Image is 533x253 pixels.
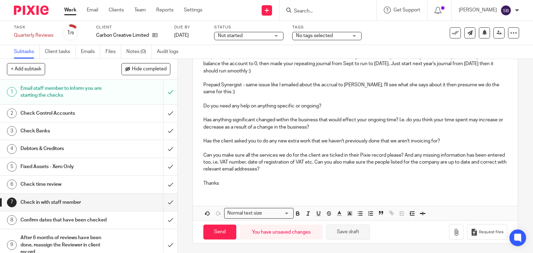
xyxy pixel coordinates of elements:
[7,162,17,172] div: 5
[105,45,121,59] a: Files
[14,25,53,30] label: Task
[134,7,146,14] a: Team
[20,143,111,154] h1: Debtors & Creditors
[87,7,98,14] a: Email
[20,215,111,225] h1: Confirm dates that have been checked
[67,29,74,37] div: 1
[296,33,333,38] span: No tags selected
[20,197,111,208] h1: Check in with staff member
[292,25,362,30] label: Tags
[7,126,17,136] div: 3
[45,45,76,59] a: Client tasks
[20,83,111,101] h1: Email staff member to inform you are starting the checks
[293,8,356,15] input: Search
[20,126,111,136] h1: Check Banks
[70,31,74,35] small: /9
[203,116,508,131] p: Has anything significant changed within the business that would effect your ongoing time? I.e. do...
[7,180,17,189] div: 6
[20,179,111,190] h1: Check time review
[157,45,184,59] a: Audit logs
[7,144,17,154] div: 4
[109,7,124,14] a: Clients
[224,208,294,219] div: Search for option
[7,63,45,75] button: + Add subtask
[394,8,420,12] span: Get Support
[240,225,323,239] div: You have unsaved changes
[174,33,189,38] span: [DATE]
[264,210,289,217] input: Search for option
[7,108,17,118] div: 2
[156,7,174,14] a: Reports
[20,108,111,119] h1: Check Control Accounts
[14,6,49,15] img: Pixie
[96,25,166,30] label: Client
[64,7,76,14] a: Work
[459,7,497,14] p: [PERSON_NAME]
[7,87,17,97] div: 1
[326,225,370,239] button: Save draft
[7,240,17,250] div: 9
[203,180,508,187] p: Thanks
[184,7,202,14] a: Settings
[214,25,284,30] label: Status
[7,215,17,225] div: 8
[132,67,167,72] span: Hide completed
[203,103,508,110] p: Do you need any help on anything specific or ongoing?
[203,152,508,173] p: Can you make sure all the services we do for the client are ticked in their Pixie record please? ...
[7,198,17,207] div: 7
[218,33,243,38] span: Not started
[203,81,508,96] p: Prepaid Synergist - same issue like I emailed about the accrual to [PERSON_NAME], I'll see what s...
[500,5,511,16] img: svg%3E
[121,63,170,75] button: Hide completed
[203,138,508,145] p: Has the client asked you to do any new extra work that we haven't previously done that we aren't ...
[96,32,149,39] p: Carbon Creative Limited
[174,25,205,30] label: Due by
[81,45,100,59] a: Emails
[479,229,504,235] span: Request files
[203,53,508,75] p: Prepaid Dropbox - I see the accountant has knocked the balance out again with a YE adjustment, so...
[20,162,111,172] h1: Fixed Assets - Xero Only
[14,45,40,59] a: Subtasks
[467,224,507,240] button: Request files
[226,210,264,217] span: Normal text size
[126,45,152,59] a: Notes (0)
[14,32,53,39] div: Quarterly Reviews
[203,225,236,239] input: Send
